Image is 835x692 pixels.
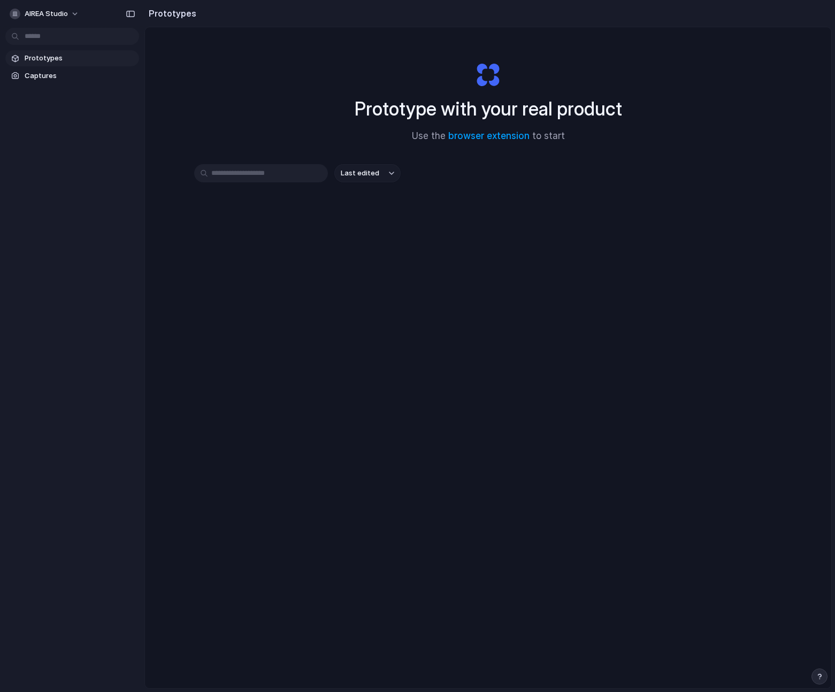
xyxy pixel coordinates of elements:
a: Captures [5,68,139,84]
h2: Prototypes [144,7,196,20]
a: Prototypes [5,50,139,66]
button: Last edited [334,164,401,182]
span: Use the to start [412,129,565,143]
h1: Prototype with your real product [355,95,622,123]
button: AIREA Studio [5,5,85,22]
span: Prototypes [25,53,135,64]
span: AIREA Studio [25,9,68,19]
span: Last edited [341,168,379,179]
a: browser extension [448,130,530,141]
span: Captures [25,71,135,81]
